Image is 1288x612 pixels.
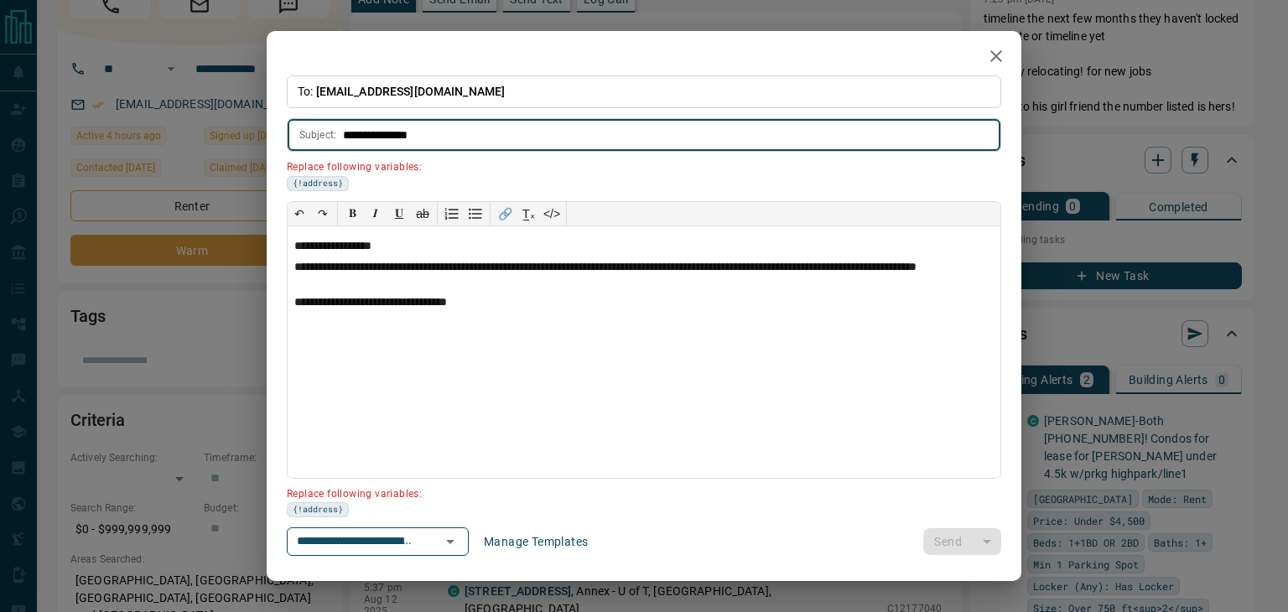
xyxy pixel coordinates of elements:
button: </> [540,202,563,226]
p: Replace following variables: [287,481,989,503]
span: 𝐔 [395,206,403,220]
p: Replace following variables: [287,154,989,176]
span: [EMAIL_ADDRESS][DOMAIN_NAME] [316,85,506,98]
span: {!address} [293,177,343,190]
button: ↶ [288,202,311,226]
p: Subject: [299,127,336,143]
button: ↷ [311,202,335,226]
button: ab [411,202,434,226]
span: {!address} [293,503,343,516]
button: T̲ₓ [517,202,540,226]
s: ab [416,207,429,220]
button: 🔗 [493,202,517,226]
div: split button [923,528,1001,555]
p: To: [287,75,1001,108]
button: 𝑰 [364,202,387,226]
button: 𝐔 [387,202,411,226]
button: Bullet list [464,202,487,226]
button: 𝐁 [340,202,364,226]
button: Manage Templates [474,528,598,555]
button: Open [439,530,462,553]
button: Numbered list [440,202,464,226]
